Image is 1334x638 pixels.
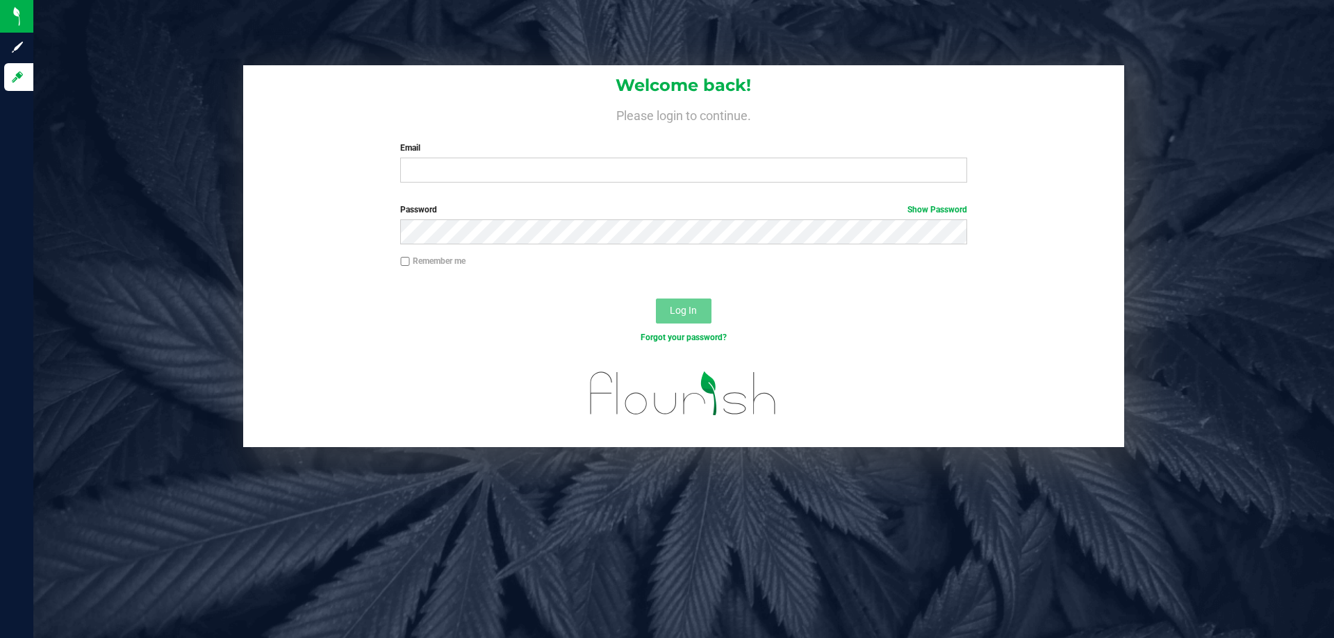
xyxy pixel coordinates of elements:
[243,76,1124,94] h1: Welcome back!
[656,299,711,324] button: Log In
[400,205,437,215] span: Password
[10,40,24,54] inline-svg: Sign up
[641,333,727,342] a: Forgot your password?
[907,205,967,215] a: Show Password
[400,257,410,267] input: Remember me
[573,358,793,429] img: flourish_logo.svg
[400,255,466,267] label: Remember me
[243,106,1124,122] h4: Please login to continue.
[10,70,24,84] inline-svg: Log in
[400,142,966,154] label: Email
[670,305,697,316] span: Log In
